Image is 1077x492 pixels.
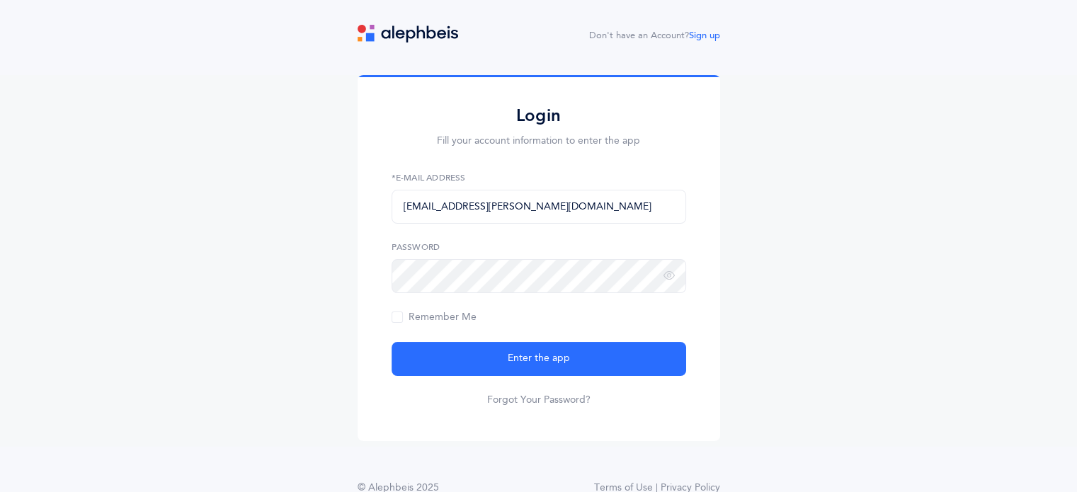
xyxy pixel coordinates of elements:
img: logo.svg [358,25,458,42]
p: Fill your account information to enter the app [392,134,686,149]
span: Enter the app [508,351,570,366]
a: Forgot Your Password? [487,393,591,407]
label: *E-Mail Address [392,171,686,184]
a: Sign up [689,30,720,40]
button: Enter the app [392,342,686,376]
label: Password [392,241,686,253]
span: Remember Me [392,311,477,323]
h2: Login [392,105,686,127]
div: Don't have an Account? [589,29,720,43]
